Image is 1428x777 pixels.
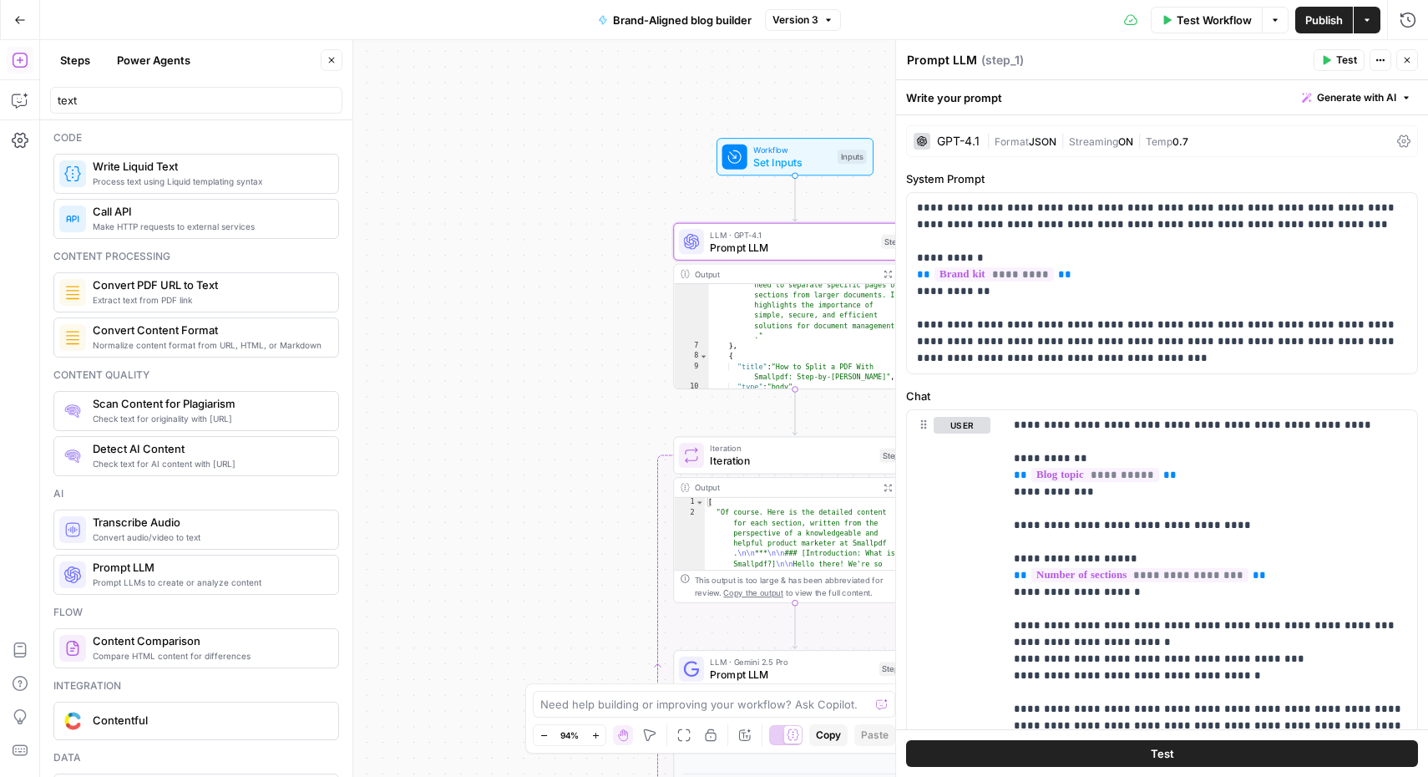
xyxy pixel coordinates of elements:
img: sdasd.png [64,712,81,729]
span: Copy the output [723,588,782,597]
div: 8 [674,352,708,362]
div: Step 1 [881,235,909,249]
div: Output [695,481,874,494]
div: Flow [53,605,339,620]
div: Step 4 [879,662,910,676]
span: Generate with AI [1317,90,1396,105]
button: Test Workflow [1151,7,1262,33]
label: Chat [906,388,1418,404]
div: Integration [53,678,339,693]
span: Contentful [93,712,325,729]
span: Paste [861,728,889,743]
span: Version 3 [772,13,818,28]
span: Write Liquid Text [93,158,325,175]
button: Test [906,740,1418,767]
span: Test Workflow [1177,12,1252,28]
div: Data [53,750,339,765]
span: Test [1336,53,1357,68]
span: Process text using Liquid templating syntax [93,175,325,188]
span: Copy [816,728,841,743]
span: Transcribe Audio [93,514,325,531]
span: Set Inputs [753,155,831,170]
span: LLM · GPT-4.1 [710,228,874,241]
span: Extract text from PDF link [93,293,325,307]
span: Prompt LLM [93,559,325,576]
g: Edge from start to step_1 [792,175,798,221]
button: Power Agents [107,47,200,74]
g: Edge from step_2 to step_4 [792,603,798,649]
span: Streaming [1069,135,1118,148]
span: Format [995,135,1029,148]
div: 9 [674,362,708,382]
span: | [1133,132,1146,149]
span: Temp [1146,135,1172,148]
button: Steps [50,47,100,74]
span: | [1056,132,1069,149]
g: Edge from step_1 to step_2 [792,389,798,435]
span: Iteration [710,442,874,455]
span: 94% [560,729,579,742]
span: Prompt LLM [710,239,874,255]
span: Convert Content Format [93,322,325,338]
textarea: Prompt LLM [907,52,977,69]
span: Scan Content for Plagiarism [93,395,325,412]
button: Paste [854,724,895,746]
img: vrinnnclop0vshvmafd7ip1g7ohf [64,640,81,657]
span: ( step_1 ) [981,52,1024,69]
span: Detect AI Content [93,440,325,457]
div: IterationIterationStep 2Output[ "Of course. Here is the detailed content for each section, writte... [673,436,916,602]
span: | [986,132,995,149]
img: g05n0ak81hcbx2skfcsf7zupj8nr [64,403,81,419]
span: 0.7 [1172,135,1188,148]
span: Convert PDF URL to Text [93,277,325,293]
span: Publish [1305,12,1343,28]
div: Output [695,267,874,280]
div: Code [53,130,339,145]
button: Version 3 [765,9,841,31]
span: Test [1151,745,1174,762]
div: Ai [53,486,339,501]
label: System Prompt [906,170,1418,187]
div: Step 2 [880,449,910,463]
div: 6 [674,229,708,341]
span: Toggle code folding, rows 8 through 12 [699,352,707,362]
div: 1 [674,498,705,508]
span: Check text for originality with [URL] [93,412,325,425]
div: 10 [674,383,708,393]
span: Compare HTML content for differences [93,649,325,663]
span: Iteration [710,453,874,469]
button: Generate with AI [1295,87,1418,109]
span: Brand-Aligned blog builder [613,12,752,28]
button: Publish [1295,7,1353,33]
img: 62yuwf1kr9krw125ghy9mteuwaw4 [64,284,81,301]
div: This output is too large & has been abbreviated for review. to view the full content. [695,574,910,599]
div: Content quality [53,368,339,383]
div: WorkflowSet InputsInputs [673,138,916,175]
img: 0h7jksvol0o4df2od7a04ivbg1s0 [64,448,81,465]
span: Prompt LLMs to create or analyze content [93,576,325,589]
div: GPT-4.1 [937,135,980,147]
span: Toggle code folding, rows 1 through 3 [696,498,704,508]
span: Make HTTP requests to external services [93,220,325,233]
div: Write your prompt [896,80,1428,114]
span: Call API [93,203,325,220]
span: Normalize content format from URL, HTML, or Markdown [93,338,325,352]
button: user [934,417,990,434]
span: ON [1118,135,1133,148]
span: LLM · Gemini 2.5 Pro [710,656,873,668]
div: Inputs [838,150,867,164]
span: Content Comparison [93,632,325,649]
button: Copy [809,724,848,746]
button: Brand-Aligned blog builder [588,7,762,33]
div: Content processing [53,249,339,264]
span: JSON [1029,135,1056,148]
span: Prompt LLM [710,667,873,683]
img: o3r9yhbrn24ooq0tey3lueqptmfj [64,329,81,346]
div: 7 [674,342,708,352]
div: LLM · GPT-4.1Prompt LLMStep 1Output need to separate specific pages or sections from larger docum... [673,223,916,389]
input: Search steps [58,92,335,109]
button: Test [1314,49,1365,71]
span: Check text for AI content with [URL] [93,457,325,470]
span: Convert audio/video to text [93,531,325,544]
span: Workflow [753,144,831,156]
